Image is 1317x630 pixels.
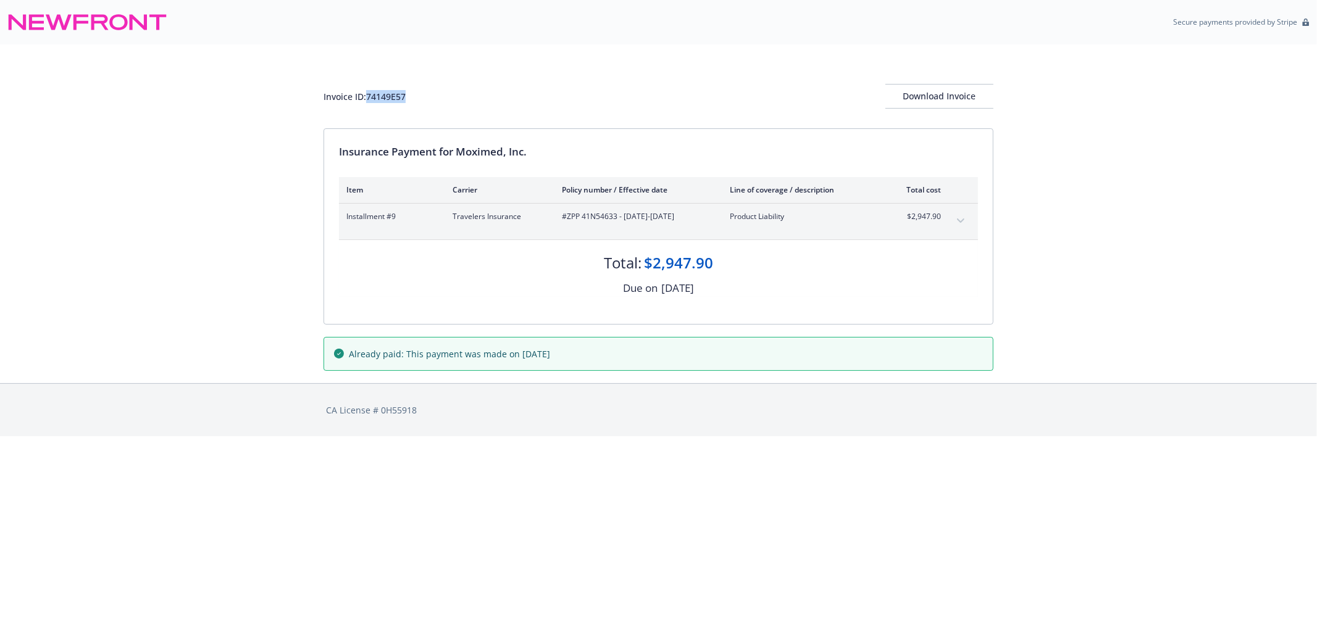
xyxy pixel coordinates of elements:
span: Product Liability [730,211,875,222]
div: Item [346,184,433,195]
div: Carrier [453,184,542,195]
button: expand content [951,211,971,231]
span: Travelers Insurance [453,211,542,222]
button: Download Invoice [885,84,993,109]
div: Line of coverage / description [730,184,875,195]
div: Policy number / Effective date [562,184,710,195]
div: CA License # 0H55918 [326,404,991,417]
span: Already paid: This payment was made on [DATE] [349,347,550,360]
span: Installment #9 [346,211,433,222]
span: #ZPP 41N54633 - [DATE]-[DATE] [562,211,710,222]
div: Invoice ID: 74149E57 [324,90,406,103]
div: Total cost [895,184,941,195]
div: Download Invoice [885,85,993,108]
div: $2,947.90 [644,252,713,273]
div: Insurance Payment for Moximed, Inc. [339,144,978,160]
div: Due on [623,280,658,296]
span: $2,947.90 [895,211,941,222]
div: [DATE] [661,280,694,296]
div: Installment #9Travelers Insurance#ZPP 41N54633 - [DATE]-[DATE]Product Liability$2,947.90expand co... [339,204,978,239]
div: Total: [604,252,642,273]
p: Secure payments provided by Stripe [1173,17,1297,27]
